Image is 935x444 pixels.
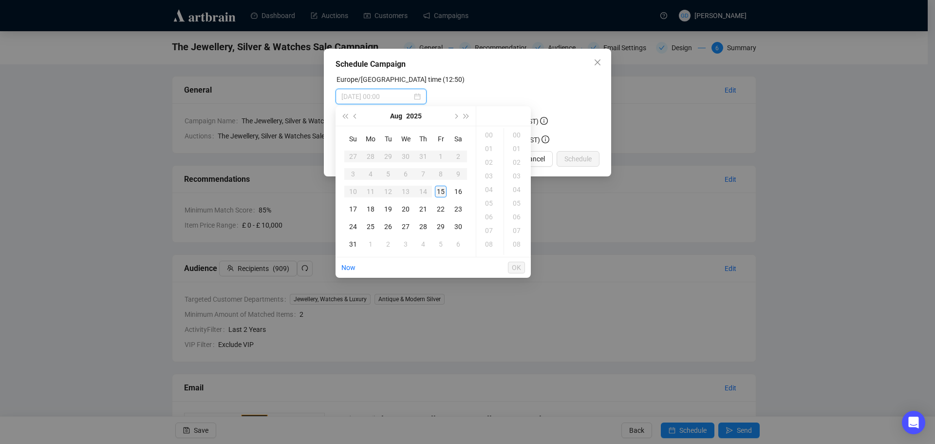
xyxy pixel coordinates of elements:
[400,168,411,180] div: 6
[449,183,467,200] td: 2025-08-16
[414,200,432,218] td: 2025-08-21
[344,148,362,165] td: 2025-07-27
[478,183,502,196] div: 04
[506,128,529,142] div: 00
[397,148,414,165] td: 2025-07-30
[337,76,465,83] label: Europe/London time (12:50)
[506,196,529,210] div: 05
[449,148,467,165] td: 2025-08-02
[341,264,355,271] a: Now
[432,148,449,165] td: 2025-08-01
[344,183,362,200] td: 2025-08-10
[478,155,502,169] div: 02
[478,237,502,251] div: 08
[435,221,447,232] div: 29
[452,203,464,215] div: 23
[432,183,449,200] td: 2025-08-15
[390,106,402,126] button: Choose a month
[506,210,529,224] div: 06
[417,221,429,232] div: 28
[382,203,394,215] div: 19
[449,218,467,235] td: 2025-08-30
[365,238,376,250] div: 1
[397,218,414,235] td: 2025-08-27
[506,224,529,237] div: 07
[344,218,362,235] td: 2025-08-24
[362,235,379,253] td: 2025-09-01
[362,130,379,148] th: Mo
[417,168,429,180] div: 7
[397,235,414,253] td: 2025-09-03
[362,165,379,183] td: 2025-08-04
[414,148,432,165] td: 2025-07-31
[432,200,449,218] td: 2025-08-22
[362,218,379,235] td: 2025-08-25
[362,183,379,200] td: 2025-08-11
[506,251,529,265] div: 09
[379,183,397,200] td: 2025-08-12
[449,200,467,218] td: 2025-08-23
[902,411,925,434] div: Open Intercom Messenger
[557,151,599,167] button: Schedule
[590,55,605,70] button: Close
[382,221,394,232] div: 26
[414,130,432,148] th: Th
[382,238,394,250] div: 2
[347,238,359,250] div: 31
[449,130,467,148] th: Sa
[379,218,397,235] td: 2025-08-26
[478,196,502,210] div: 05
[417,203,429,215] div: 21
[400,186,411,197] div: 13
[478,251,502,265] div: 09
[452,221,464,232] div: 30
[478,128,502,142] div: 00
[397,165,414,183] td: 2025-08-06
[506,142,529,155] div: 01
[414,235,432,253] td: 2025-09-04
[449,235,467,253] td: 2025-09-06
[344,200,362,218] td: 2025-08-17
[452,238,464,250] div: 6
[347,203,359,215] div: 17
[344,130,362,148] th: Su
[365,186,376,197] div: 11
[478,169,502,183] div: 03
[400,238,411,250] div: 3
[414,165,432,183] td: 2025-08-07
[365,168,376,180] div: 4
[506,155,529,169] div: 02
[450,106,461,126] button: Next month (PageDown)
[344,165,362,183] td: 2025-08-03
[344,235,362,253] td: 2025-08-31
[379,235,397,253] td: 2025-09-02
[379,148,397,165] td: 2025-07-29
[435,168,447,180] div: 8
[508,262,525,273] button: OK
[379,165,397,183] td: 2025-08-05
[347,221,359,232] div: 24
[382,186,394,197] div: 12
[435,186,447,197] div: 15
[397,200,414,218] td: 2025-08-20
[347,168,359,180] div: 3
[414,183,432,200] td: 2025-08-14
[432,218,449,235] td: 2025-08-29
[362,200,379,218] td: 2025-08-18
[540,117,548,125] span: info-circle
[524,154,545,164] span: Cancel
[594,58,601,66] span: close
[365,151,376,162] div: 28
[382,151,394,162] div: 29
[432,235,449,253] td: 2025-09-05
[449,165,467,183] td: 2025-08-09
[506,169,529,183] div: 03
[336,58,599,70] div: Schedule Campaign
[379,200,397,218] td: 2025-08-19
[400,151,411,162] div: 30
[365,203,376,215] div: 18
[478,210,502,224] div: 06
[397,183,414,200] td: 2025-08-13
[478,224,502,237] div: 07
[461,106,472,126] button: Next year (Control + right)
